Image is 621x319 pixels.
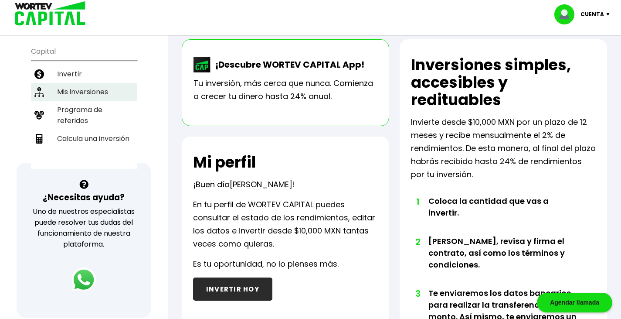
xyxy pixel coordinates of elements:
[537,293,612,312] div: Agendar llamada
[31,101,137,130] a: Programa de referidos
[428,235,577,287] li: [PERSON_NAME], revisa y firma el contrato, así como los términos y condiciones.
[580,8,604,21] p: Cuenta
[193,77,377,103] p: Tu inversión, más cerca que nunca. Comienza a crecer tu dinero hasta 24% anual.
[193,57,211,72] img: wortev-capital-app-icon
[31,83,137,101] a: Mis inversiones
[34,87,44,97] img: inversiones-icon.6695dc30.svg
[34,134,44,144] img: calculadora-icon.17d418c4.svg
[31,41,137,169] ul: Capital
[428,195,577,235] li: Coloca la cantidad que vas a invertir.
[71,268,96,292] img: logos_whatsapp-icon.242b2217.svg
[211,58,364,71] p: ¡Descubre WORTEV CAPITAL App!
[193,178,295,191] p: ¡Buen día !
[604,13,616,16] img: icon-down
[230,179,292,190] span: [PERSON_NAME]
[31,130,137,147] a: Calcula una inversión
[415,235,420,248] span: 2
[415,195,420,208] span: 1
[28,206,139,250] p: Uno de nuestros especialistas puede resolver tus dudas del funcionamiento de nuestra plataforma.
[193,198,378,250] p: En tu perfil de WORTEV CAPITAL puedes consultar el estado de los rendimientos, editar los datos e...
[34,110,44,120] img: recomiendanos-icon.9b8e9327.svg
[193,154,256,171] h2: Mi perfil
[411,116,596,181] p: Invierte desde $10,000 MXN por un plazo de 12 meses y recibe mensualmente el 2% de rendimientos. ...
[554,4,580,24] img: profile-image
[415,287,420,300] span: 3
[193,278,272,301] button: INVERTIR HOY
[193,257,339,271] p: Es tu oportunidad, no lo pienses más.
[31,65,137,83] a: Invertir
[34,69,44,79] img: invertir-icon.b3b967d7.svg
[411,56,596,109] h2: Inversiones simples, accesibles y redituables
[43,191,125,204] h3: ¿Necesitas ayuda?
